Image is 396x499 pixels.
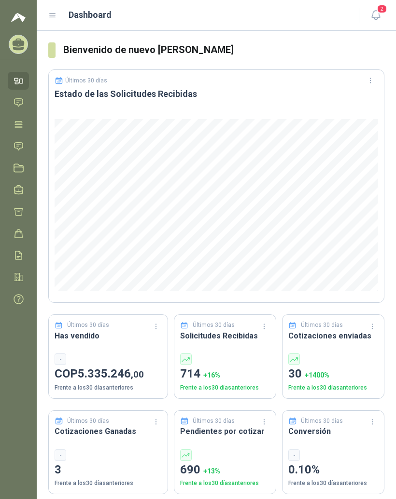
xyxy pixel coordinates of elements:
[367,7,384,24] button: 2
[288,383,378,392] p: Frente a los 30 días anteriores
[193,417,235,426] p: Últimos 30 días
[288,479,378,488] p: Frente a los 30 días anteriores
[288,461,378,479] p: 0.10%
[288,425,378,437] h3: Conversión
[55,330,162,342] h3: Has vendido
[193,321,235,330] p: Últimos 30 días
[377,4,387,13] span: 2
[55,449,66,461] div: -
[65,77,107,84] p: Últimos 30 días
[180,383,270,392] p: Frente a los 30 días anteriores
[203,467,220,475] span: + 13 %
[305,371,329,379] span: + 1400 %
[180,330,270,342] h3: Solicitudes Recibidas
[11,12,26,23] img: Logo peakr
[55,425,162,437] h3: Cotizaciones Ganadas
[55,88,378,100] h3: Estado de las Solicitudes Recibidas
[131,369,144,380] span: ,00
[301,321,343,330] p: Últimos 30 días
[180,479,270,488] p: Frente a los 30 días anteriores
[55,479,162,488] p: Frente a los 30 días anteriores
[55,353,66,365] div: -
[67,321,109,330] p: Últimos 30 días
[301,417,343,426] p: Últimos 30 días
[55,365,162,383] p: COP
[69,8,112,22] h1: Dashboard
[63,42,384,57] h3: Bienvenido de nuevo [PERSON_NAME]
[288,449,300,461] div: -
[288,330,378,342] h3: Cotizaciones enviadas
[67,417,109,426] p: Últimos 30 días
[180,425,270,437] h3: Pendientes por cotizar
[180,461,270,479] p: 690
[180,365,270,383] p: 714
[288,365,378,383] p: 30
[55,383,162,392] p: Frente a los 30 días anteriores
[78,367,144,380] span: 5.335.246
[55,461,162,479] p: 3
[203,371,220,379] span: + 16 %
